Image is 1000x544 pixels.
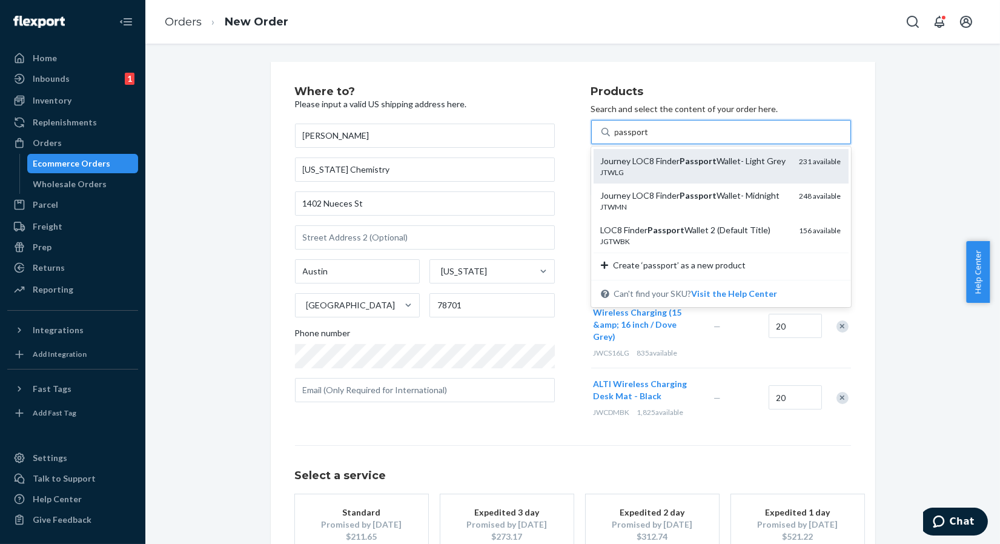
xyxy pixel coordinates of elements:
div: Reporting [33,284,73,296]
div: Ecommerce Orders [33,158,111,170]
a: Add Fast Tag [7,403,138,423]
div: JTWLG [601,167,790,177]
input: Journey LOC8 FinderPassportWallet- Light GreyJTWLG231 availableJourney LOC8 FinderPassportWallet-... [615,126,648,138]
button: Talk to Support [7,469,138,488]
span: Create ‘passport’ as a new product [613,259,746,271]
input: Quantity [769,314,822,338]
em: Passport [680,190,717,201]
a: Replenishments [7,113,138,132]
h2: Where to? [295,86,555,98]
div: Give Feedback [33,514,91,526]
span: JWCS16LG [594,348,630,357]
a: Orders [7,133,138,153]
h1: Select a service [295,470,851,482]
div: Promised by [DATE] [604,519,701,531]
a: New Order [225,15,288,28]
span: 231 available [800,157,841,166]
div: $312.74 [604,531,701,543]
span: 835 available [637,348,678,357]
div: Inventory [33,95,71,107]
button: Close Navigation [114,10,138,34]
span: Phone number [295,327,351,344]
div: LOC8 Finder Wallet 2 (Default Title) [601,224,790,236]
input: Quantity [769,385,822,410]
a: Freight [7,217,138,236]
button: ALTI Wireless Charging Desk Mat - Black [594,378,700,402]
div: Home [33,52,57,64]
img: Flexport logo [13,16,65,28]
span: 1,825 available [637,408,684,417]
ol: breadcrumbs [155,4,298,40]
span: Can't find your SKU? [614,288,778,300]
div: Standard [313,506,410,519]
a: Inventory [7,91,138,110]
input: ZIP Code [429,293,555,317]
div: Journey LOC8 Finder Wallet- Light Grey [601,155,790,167]
div: Promised by [DATE] [459,519,555,531]
div: Talk to Support [33,473,96,485]
div: 1 [125,73,134,85]
span: ALTI Wireless Charging Desk Mat - Black [594,379,687,401]
a: Help Center [7,489,138,509]
div: JGTWBK [601,236,790,247]
a: Orders [165,15,202,28]
div: Promised by [DATE] [313,519,410,531]
div: $273.17 [459,531,555,543]
div: Remove Item [836,320,849,333]
div: JTWMN [601,202,790,212]
a: Settings [7,448,138,468]
a: Ecommerce Orders [27,154,139,173]
div: Replenishments [33,116,97,128]
div: Expedited 1 day [749,506,846,519]
div: Returns [33,262,65,274]
div: Add Integration [33,349,87,359]
div: Add Fast Tag [33,408,76,418]
em: Passport [648,225,685,235]
input: Company Name [295,158,555,182]
a: Wholesale Orders [27,174,139,194]
div: Parcel [33,199,58,211]
p: Search and select the content of your order here. [591,103,851,115]
a: Parcel [7,195,138,214]
button: Fast Tags [7,379,138,399]
div: Settings [33,452,67,464]
button: Journey LOC8 FinderPassportWallet- Light GreyJTWLG231 availableJourney LOC8 FinderPassportWallet-... [692,288,778,300]
div: Help Center [33,493,82,505]
div: $211.65 [313,531,410,543]
span: 248 available [800,191,841,201]
input: City [295,259,420,284]
span: — [714,393,721,403]
span: JWCDMBK [594,408,630,417]
div: Prep [33,241,51,253]
input: Street Address 2 (Optional) [295,225,555,250]
a: Prep [7,237,138,257]
span: 156 available [800,226,841,235]
span: Help Center [966,241,990,303]
div: Promised by [DATE] [749,519,846,531]
a: Inbounds1 [7,69,138,88]
div: Wholesale Orders [33,178,107,190]
a: Add Integration [7,345,138,364]
iframe: Opens a widget where you can chat to one of our agents [923,508,988,538]
div: Inbounds [33,73,70,85]
button: Integrations [7,320,138,340]
button: NEXA Laptop Sleeve with Wireless Charging (15 &amp; 16 inch / Dove Grey) [594,294,700,343]
div: $521.22 [749,531,846,543]
div: Expedited 2 day [604,506,701,519]
h2: Products [591,86,851,98]
button: Open account menu [954,10,978,34]
div: Freight [33,221,62,233]
button: Open Search Box [901,10,925,34]
div: Remove Item [836,392,849,404]
div: Orders [33,137,62,149]
input: [US_STATE] [440,265,441,277]
input: [GEOGRAPHIC_DATA] [305,299,306,311]
input: Street Address [295,191,555,216]
a: Reporting [7,280,138,299]
span: — [714,321,721,331]
div: Integrations [33,324,84,336]
input: Email (Only Required for International) [295,378,555,402]
input: First & Last Name [295,124,555,148]
div: Fast Tags [33,383,71,395]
